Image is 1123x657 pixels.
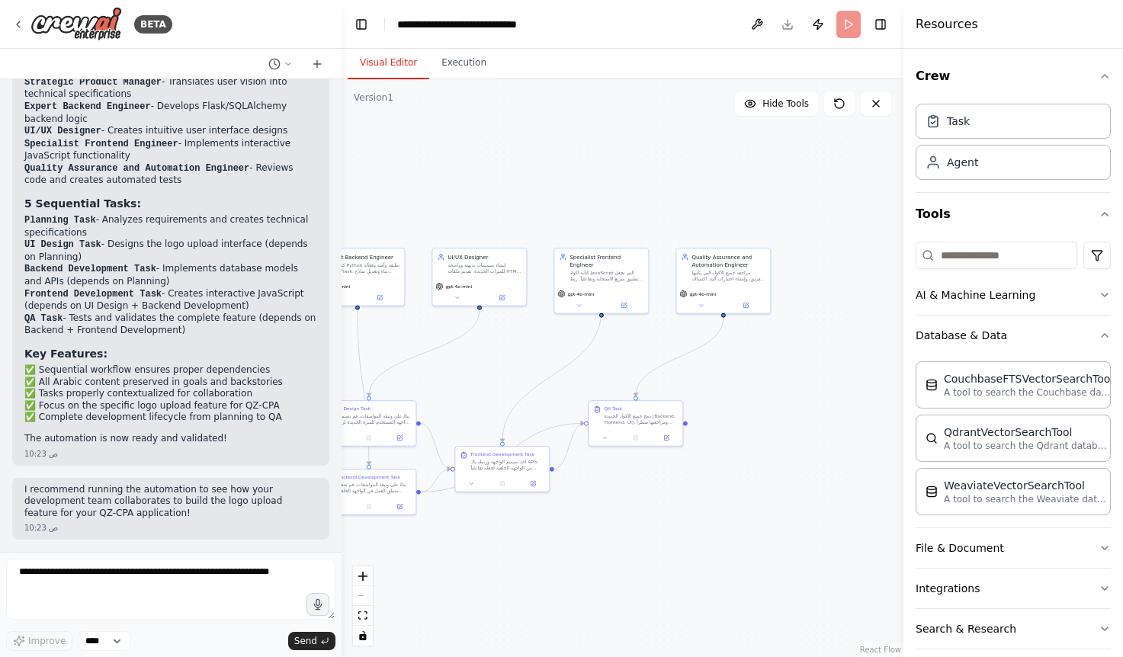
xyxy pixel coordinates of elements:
[421,465,451,495] g: Edge from 10441754-3406-4fc3-afda-3ba019042951 to a1255274-0a02-4e63-8f57-f77705fef3f3
[499,310,605,442] g: Edge from 218e9cdd-a00b-4f2b-83e5-d997bc8c7118 to a1255274-0a02-4e63-8f57-f77705fef3f3
[353,566,373,646] div: React Flow controls
[916,275,1111,315] button: AI & Machine Learning
[916,609,1111,649] button: Search & Research
[653,434,679,443] button: Open in side panel
[916,15,978,34] h4: Resources
[24,348,107,360] strong: Key Features:
[947,155,978,170] div: Agent
[305,55,329,73] button: Start a new chat
[570,270,643,282] div: كتابة أكواد JavaScript التي تجعل التطبيق سريع الاستجابة وتفاعلياً. ربط الواجهات الأمامية مع الـ A...
[353,626,373,646] button: toggle interactivity
[354,91,393,104] div: Version 1
[24,522,317,534] div: 10:23 ص
[24,263,317,287] li: - Implements database models and APIs (depends on Planning)
[24,214,317,239] li: - Analyzes requirements and creates technical specifications
[916,55,1111,98] button: Crew
[947,114,970,129] div: Task
[520,479,546,489] button: Open in side panel
[480,293,524,303] button: Open in side panel
[916,569,1111,608] button: Integrations
[916,193,1111,236] button: Tools
[926,486,938,498] img: WeaviateVectorSearchTool
[916,355,1111,527] div: Database & Data
[448,253,521,261] div: UI/UX Designer
[916,98,1111,192] div: Crew
[353,566,373,586] button: zoom in
[944,478,1112,493] div: WeaviateVectorSearchTool
[553,248,649,314] div: Specialist Frontend Engineerكتابة أكواد JavaScript التي تجعل التطبيق سريع الاستجابة وتفاعلياً. رب...
[24,101,151,112] code: Expert Backend Engineer
[944,386,1112,399] p: A tool to search the Couchbase database for relevant information on internal documents.
[870,14,891,35] button: Hide right sidebar
[28,635,66,647] span: Improve
[353,434,385,443] button: No output available
[570,253,643,268] div: Specialist Frontend Engineer
[337,413,411,425] div: بناءً على وثيقة المواصفات، قم بتصميم واجهة المستخدم للميزة الجديدة لرفع الشعار. التصميم يجب أن يت...
[944,440,1112,452] p: A tool to search the Qdrant database for relevant information on internal documents.
[675,248,771,314] div: Quality Assurance and Automation Engineerمراجعة جميع الأكواد التي يكتبها الفريق، وإنشاء اختبارات ...
[30,7,122,41] img: Logo
[432,248,527,306] div: UI/UX Designerإنشاء تصميمات بديهية وواضحة للميزات الجديدة. تقديم ملفات HTML و CSS التي توفر تجربة...
[24,162,317,187] li: - Reviews code and creates automated tests
[262,55,299,73] button: Switch to previous chat
[448,262,521,274] div: إنشاء تصميمات بديهية وواضحة للميزات الجديدة. تقديم ملفات HTML و CSS التي توفر تجربة مستخدم سلسة و...
[24,239,317,263] li: - Designs the logo upload interface (depends on Planning)
[288,632,335,650] button: Send
[358,293,402,303] button: Open in side panel
[24,215,96,226] code: Planning Task
[944,493,1112,505] p: A tool to search the Weaviate database for relevant information on internal documents.
[602,301,646,310] button: Open in side panel
[24,448,317,460] div: 10:23 ص
[326,253,399,261] div: Expert Backend Engineer
[24,400,317,412] li: ✅ Focus on the specific logo upload feature for QZ-CPA
[24,239,101,250] code: UI Design Task
[354,310,373,465] g: Edge from 293e71da-a8d0-4b98-8b4a-2a59076cfc3f to 10441754-3406-4fc3-afda-3ba019042951
[24,77,162,88] code: Strategic Product Manager
[351,14,372,35] button: Hide left sidebar
[24,388,317,400] li: ✅ Tasks properly contextualized for collaboration
[24,377,317,389] li: ✅ All Arabic content preserved in goals and backstories
[397,17,569,32] nav: breadcrumb
[429,47,499,79] button: Execution
[321,469,416,515] div: Backend Development Taskبناءً على وثيقة المواصفات، قم بتنفيذ منطق العمل في الواجهة الخلفية (Backe...
[24,288,317,312] li: - Creates interactive JavaScript (depends on UI Design + Backend Development)
[387,434,412,443] button: Open in side panel
[310,248,405,306] div: Expert Backend Engineerكتابة أكواد Python نظيفة وآمنة وفعالة لتطبيق Flask. بناء وتعديل نماذج قاعد...
[24,125,317,138] li: - Creates intuitive user interface designs
[24,289,162,300] code: Frontend Development Task
[387,502,412,511] button: Open in side panel
[689,291,716,297] span: gpt-4o-mini
[421,419,584,495] g: Edge from 10441754-3406-4fc3-afda-3ba019042951 to 1190dc8c-53e9-48ab-bf57-491d352f4f5c
[337,482,411,494] div: بناءً على وثيقة المواصفات، قم بتنفيذ منطق العمل في الواجهة الخلفية (Backend) باستخدام Flask و SQL...
[691,253,765,268] div: Quality Assurance and Automation Engineer
[321,400,416,447] div: UI Design Taskبناءً على وثيقة المواصفات، قم بتصميم واجهة المستخدم للميزة الجديدة لرفع الشعار. الت...
[735,91,818,116] button: Hide Tools
[6,631,72,651] button: Improve
[486,479,518,489] button: No output available
[294,635,317,647] span: Send
[604,405,622,412] div: QA Task
[24,138,317,162] li: - Implements interactive JavaScript functionality
[567,291,594,297] span: gpt-4o-mini
[916,528,1111,568] button: File & Document
[24,139,178,149] code: Specialist Frontend Engineer
[421,419,451,473] g: Edge from d2400c9f-99cf-4406-912f-47c5fb8331e4 to a1255274-0a02-4e63-8f57-f77705fef3f3
[724,301,768,310] button: Open in side panel
[24,313,63,324] code: QA Task
[24,433,317,445] p: The automation is now ready and validated!
[337,405,371,412] div: UI Design Task
[24,126,101,136] code: UI/UX Designer
[24,312,317,337] li: - Tests and validates the complete feature (depends on Backend + Frontend Development)
[323,284,350,290] span: gpt-4o-mini
[926,432,938,444] img: QdrantVectorSearchTool
[24,197,141,210] strong: 5 Sequential Tasks:
[353,606,373,626] button: fit view
[445,284,472,290] span: gpt-4o-mini
[24,76,317,101] li: - Translates user vision into technical specifications
[620,434,652,443] button: No output available
[554,419,584,473] g: Edge from a1255274-0a02-4e63-8f57-f77705fef3f3 to 1190dc8c-53e9-48ab-bf57-491d352f4f5c
[326,262,399,274] div: كتابة أكواد Python نظيفة وآمنة وفعالة لتطبيق Flask. بناء وتعديل نماذج قاعدة البيانات (SQLAlchemy ...
[604,413,678,425] div: دمج جميع الأكواد الجديدة (Backend, Frontend, UI)، ومراجعتها سطراً بسطر. كتابة وتنفيذ اختبارات آلي...
[632,318,727,396] g: Edge from e45db47a-d813-4076-8036-e0e962dbf14e to 1190dc8c-53e9-48ab-bf57-491d352f4f5c
[24,264,156,274] code: Backend Development Task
